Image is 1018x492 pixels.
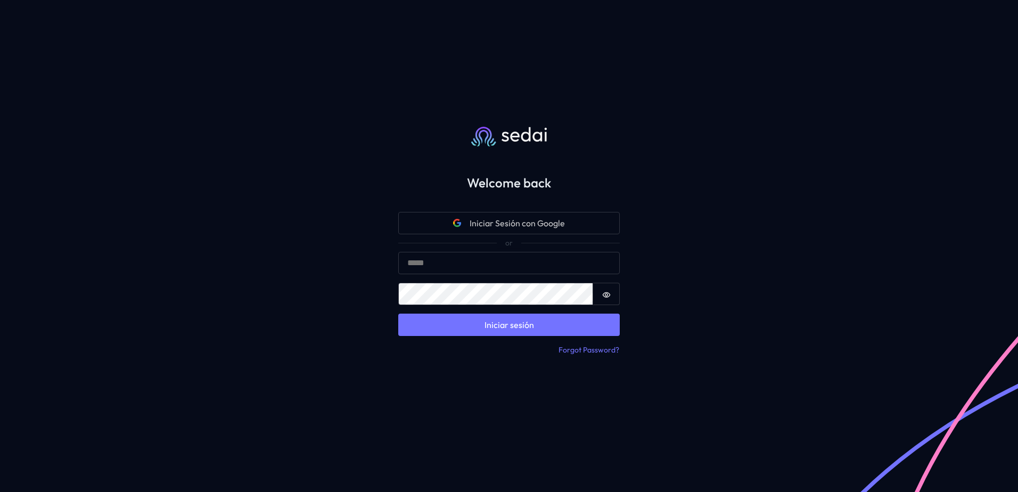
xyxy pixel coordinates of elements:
button: Iniciar sesión [398,314,620,336]
svg: Google icon [453,219,462,227]
button: Google iconIniciar Sesión con Google [398,212,620,234]
button: Show password [593,283,620,305]
button: Forgot Password? [558,345,620,356]
span: Iniciar Sesión con Google [470,217,565,229]
h2: Welcome back [381,175,637,191]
